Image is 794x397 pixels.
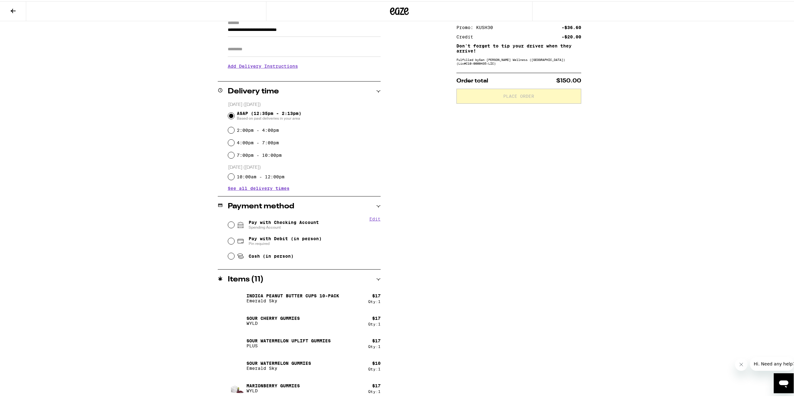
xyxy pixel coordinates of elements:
span: Order total [456,77,488,82]
span: Cash (in person) [249,252,294,257]
p: PLUS [246,342,331,347]
p: [DATE] ([DATE]) [228,101,381,107]
span: Pay with Debit (in person) [249,235,322,240]
span: $150.00 [556,77,581,82]
p: Don't forget to tip your driver when they arrive! [456,42,581,52]
h2: Delivery time [228,87,279,94]
button: See all delivery times [228,185,290,189]
p: WYLD [246,320,300,325]
button: Edit [369,215,381,220]
div: $ 17 [372,382,381,387]
p: Emerald Sky [246,365,311,370]
label: 4:00pm - 7:00pm [237,139,279,144]
p: Sour Watermelon UPLIFT Gummies [246,337,331,342]
h2: Payment method [228,201,294,209]
div: -$36.60 [562,24,581,28]
span: Place Order [503,93,534,97]
label: 7:00pm - 10:00pm [237,151,282,156]
div: Qty: 1 [368,388,381,392]
div: $ 17 [372,315,381,320]
span: Based on past deliveries in your area [237,115,301,120]
img: Sour Watermelon UPLIFT Gummies [228,333,245,351]
p: Marionberry Gummies [246,382,300,387]
p: We'll contact you at [PHONE_NUMBER] when we arrive [228,72,381,77]
span: Pay with Checking Account [249,219,319,229]
div: $ 10 [372,360,381,365]
div: Qty: 1 [368,343,381,347]
h3: Add Delivery Instructions [228,58,381,72]
iframe: Close message [735,357,748,370]
p: Emerald Sky [246,297,339,302]
p: Sour Watermelon Gummies [246,360,311,365]
span: Pin required [249,240,322,245]
div: Fulfilled by San [PERSON_NAME] Wellness ([GEOGRAPHIC_DATA]) (Lic# C10-0000435-LIC ) [456,57,581,64]
iframe: Button to launch messaging window [774,372,794,392]
div: Credit [456,33,478,38]
label: 2:00pm - 4:00pm [237,127,279,132]
button: Place Order [456,87,581,102]
h2: Items ( 11 ) [228,275,264,282]
img: Indica Peanut Butter Cups 10-Pack [228,288,245,306]
p: Sour Cherry Gummies [246,315,300,320]
div: Qty: 1 [368,321,381,325]
p: WYLD [246,387,300,392]
p: Indica Peanut Butter Cups 10-Pack [246,292,339,297]
iframe: Message from company [750,356,794,370]
span: ASAP (12:35pm - 2:13pm) [237,110,301,120]
div: $ 17 [372,292,381,297]
img: Sour Watermelon Gummies [228,356,245,373]
span: Hi. Need any help? [4,4,45,9]
div: $ 17 [372,337,381,342]
label: 10:00am - 12:00pm [237,173,285,178]
img: Sour Cherry Gummies [228,311,245,328]
div: Qty: 1 [368,298,381,302]
span: Spending Account [249,224,319,229]
div: Promo: KUSH30 [456,24,497,28]
p: [DATE] ([DATE]) [228,163,381,169]
img: Marionberry Gummies [228,378,245,396]
div: Qty: 1 [368,366,381,370]
div: -$20.00 [562,33,581,38]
